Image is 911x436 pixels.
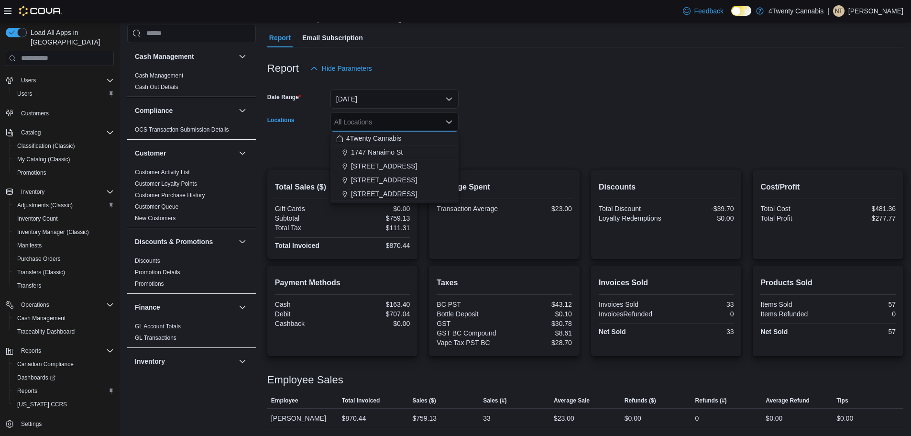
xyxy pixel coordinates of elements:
[13,140,79,152] a: Classification (Classic)
[10,371,118,384] a: Dashboards
[599,328,626,335] strong: Net Sold
[275,277,410,289] h2: Payment Methods
[437,329,502,337] div: GST BC Compound
[599,301,664,308] div: Invoices Sold
[13,154,74,165] a: My Catalog (Classic)
[275,224,340,232] div: Total Tax
[506,301,572,308] div: $43.12
[2,298,118,312] button: Operations
[275,310,340,318] div: Debit
[10,166,118,179] button: Promotions
[267,63,299,74] h3: Report
[344,242,410,249] div: $870.44
[275,320,340,327] div: Cashback
[21,110,49,117] span: Customers
[437,301,502,308] div: BC PST
[10,87,118,101] button: Users
[13,385,41,397] a: Reports
[13,240,45,251] a: Manifests
[302,28,363,47] span: Email Subscription
[668,301,734,308] div: 33
[17,127,114,138] span: Catalog
[13,280,45,291] a: Transfers
[346,134,401,143] span: 4Twenty Cannabis
[17,156,70,163] span: My Catalog (Classic)
[135,148,235,158] button: Customer
[275,181,410,193] h2: Total Sales ($)
[351,161,417,171] span: [STREET_ADDRESS]
[848,5,903,17] p: [PERSON_NAME]
[625,413,641,424] div: $0.00
[13,385,114,397] span: Reports
[13,200,77,211] a: Adjustments (Classic)
[10,199,118,212] button: Adjustments (Classic)
[10,239,118,252] button: Manifests
[506,320,572,327] div: $30.78
[127,255,256,293] div: Discounts & Promotions
[13,200,114,211] span: Adjustments (Classic)
[17,314,66,322] span: Cash Management
[135,180,197,188] span: Customer Loyalty Points
[17,360,74,368] span: Canadian Compliance
[135,180,197,187] a: Customer Loyalty Points
[127,124,256,139] div: Compliance
[330,145,459,159] button: 1747 Nanaimo St
[135,126,229,133] a: OCS Transaction Submission Details
[13,358,114,370] span: Canadian Compliance
[13,372,59,383] a: Dashboards
[135,52,235,61] button: Cash Management
[13,213,114,224] span: Inventory Count
[344,310,410,318] div: $707.04
[760,205,826,212] div: Total Cost
[760,310,826,318] div: Items Refunded
[483,397,506,404] span: Sales (#)
[599,214,664,222] div: Loyalty Redemptions
[506,205,572,212] div: $23.00
[599,205,664,212] div: Total Discount
[322,64,372,73] span: Hide Parameters
[2,417,118,431] button: Settings
[267,116,295,124] label: Locations
[437,310,502,318] div: Bottle Deposit
[17,75,114,86] span: Users
[237,236,248,247] button: Discounts & Promotions
[344,205,410,212] div: $0.00
[437,277,572,289] h2: Taxes
[17,186,114,198] span: Inventory
[599,181,734,193] h2: Discounts
[21,347,41,355] span: Reports
[679,1,727,21] a: Feedback
[437,205,502,212] div: Transaction Average
[17,268,65,276] span: Transfers (Classic)
[17,169,46,177] span: Promotions
[13,253,114,265] span: Purchase Orders
[412,397,436,404] span: Sales ($)
[135,257,160,265] span: Discounts
[2,74,118,87] button: Users
[127,70,256,97] div: Cash Management
[437,320,502,327] div: GST
[13,240,114,251] span: Manifests
[10,325,118,338] button: Traceabilty Dashboard
[2,344,118,358] button: Reports
[17,345,114,357] span: Reports
[13,88,36,100] a: Users
[13,358,77,370] a: Canadian Compliance
[10,225,118,239] button: Inventory Manager (Classic)
[13,399,71,410] a: [US_STATE] CCRS
[17,215,58,223] span: Inventory Count
[10,358,118,371] button: Canadian Compliance
[275,301,340,308] div: Cash
[13,253,65,265] a: Purchase Orders
[2,126,118,139] button: Catalog
[135,191,205,199] span: Customer Purchase History
[10,398,118,411] button: [US_STATE] CCRS
[17,90,32,98] span: Users
[135,52,194,61] h3: Cash Management
[483,413,491,424] div: 33
[135,335,176,341] a: GL Transactions
[135,106,235,115] button: Compliance
[135,302,235,312] button: Finance
[19,6,62,16] img: Cova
